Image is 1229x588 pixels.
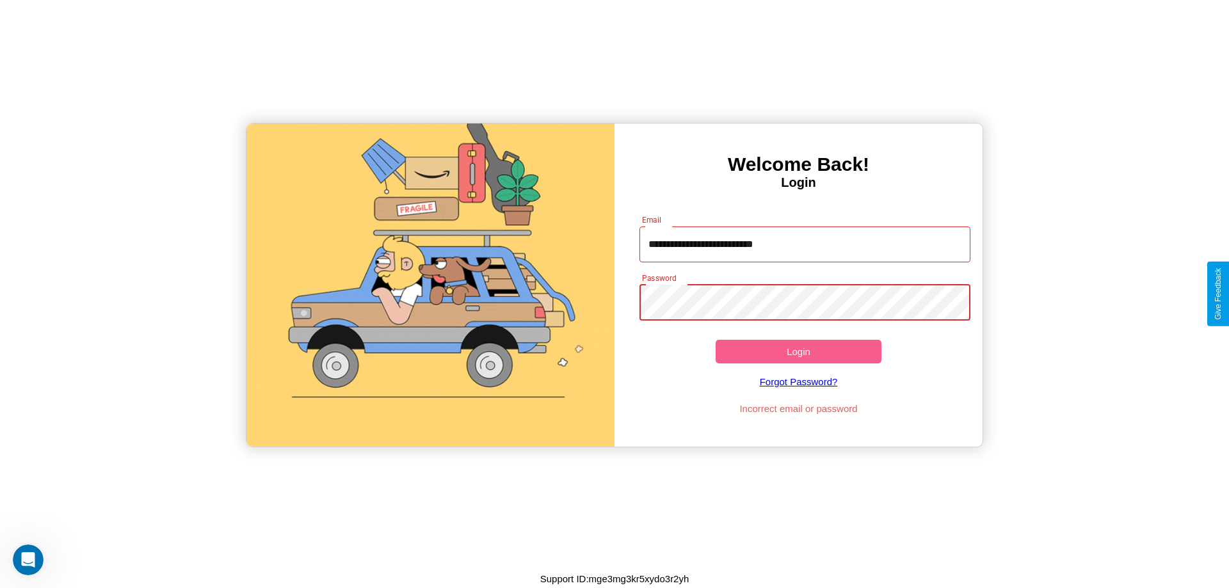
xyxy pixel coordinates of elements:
img: gif [246,123,614,447]
iframe: Intercom live chat [13,544,44,575]
div: Give Feedback [1214,268,1223,320]
h3: Welcome Back! [614,154,983,175]
h4: Login [614,175,983,190]
a: Forgot Password? [633,363,965,400]
label: Password [642,273,676,283]
p: Support ID: mge3mg3kr5xydo3r2yh [540,570,689,587]
button: Login [716,340,881,363]
p: Incorrect email or password [633,400,965,417]
label: Email [642,214,662,225]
